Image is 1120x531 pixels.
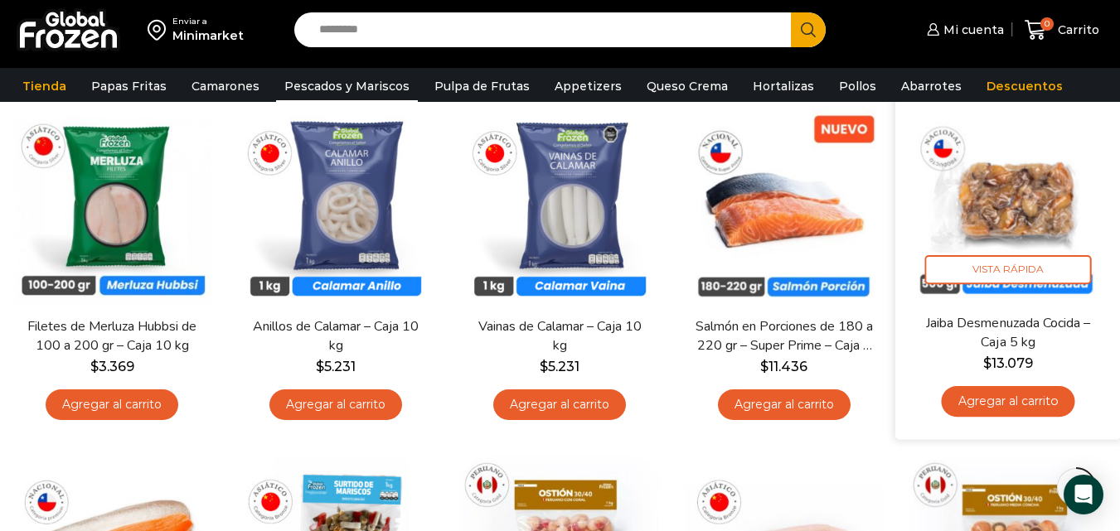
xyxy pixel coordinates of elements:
[269,389,402,420] a: Agregar al carrito: “Anillos de Calamar - Caja 10 kg”
[316,359,324,374] span: $
[831,70,885,102] a: Pollos
[172,16,244,27] div: Enviar a
[744,70,822,102] a: Hortalizas
[546,70,630,102] a: Appetizers
[918,313,1098,352] a: Jaiba Desmenuzada Cocida – Caja 5 kg
[83,70,175,102] a: Papas Fritas
[14,70,75,102] a: Tienda
[540,359,548,374] span: $
[1064,475,1103,514] div: Open Intercom Messenger
[426,70,538,102] a: Pulpa de Frutas
[172,27,244,44] div: Minimarket
[941,386,1074,417] a: Agregar al carrito: “Jaiba Desmenuzada Cocida - Caja 5 kg”
[90,359,99,374] span: $
[893,70,970,102] a: Abarrotes
[924,255,1091,284] span: Vista Rápida
[638,70,736,102] a: Queso Crema
[276,70,418,102] a: Pescados y Mariscos
[1021,11,1103,50] a: 0 Carrito
[148,16,172,44] img: address-field-icon.svg
[791,12,826,47] button: Search button
[470,317,649,355] a: Vainas de Calamar – Caja 10 kg
[183,70,268,102] a: Camarones
[939,22,1004,38] span: Mi cuenta
[22,317,201,355] a: Filetes de Merluza Hubbsi de 100 a 200 gr – Caja 10 kg
[923,13,1004,46] a: Mi cuenta
[540,359,579,374] bdi: 5.231
[695,317,874,355] a: Salmón en Porciones de 180 a 220 gr – Super Prime – Caja 5 kg
[1040,17,1054,31] span: 0
[1054,22,1099,38] span: Carrito
[718,389,851,420] a: Agregar al carrito: “Salmón en Porciones de 180 a 220 gr - Super Prime - Caja 5 kg”
[316,359,356,374] bdi: 5.231
[246,317,425,355] a: Anillos de Calamar – Caja 10 kg
[760,359,768,374] span: $
[978,70,1071,102] a: Descuentos
[90,359,134,374] bdi: 3.369
[983,355,1033,371] bdi: 13.079
[983,355,992,371] span: $
[493,389,626,420] a: Agregar al carrito: “Vainas de Calamar - Caja 10 kg”
[760,359,807,374] bdi: 11.436
[46,389,178,420] a: Agregar al carrito: “Filetes de Merluza Hubbsi de 100 a 200 gr – Caja 10 kg”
